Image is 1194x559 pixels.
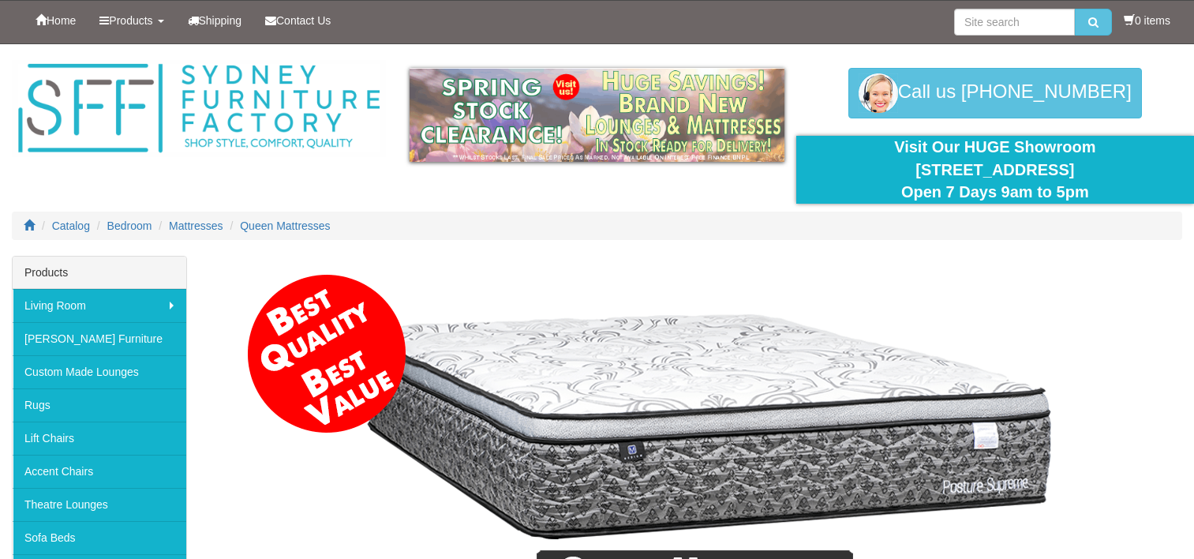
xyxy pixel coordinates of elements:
div: Products [13,257,186,289]
a: Custom Made Lounges [13,355,186,388]
a: Home [24,1,88,40]
img: Sydney Furniture Factory [12,60,386,157]
span: Home [47,14,76,27]
a: Shipping [176,1,254,40]
a: Living Room [13,289,186,322]
a: Accent Chairs [13,455,186,488]
a: Theatre Lounges [13,488,186,521]
input: Site search [954,9,1075,36]
a: Queen Mattresses [240,219,330,232]
a: Rugs [13,388,186,422]
a: [PERSON_NAME] Furniture [13,322,186,355]
a: Bedroom [107,219,152,232]
span: Shipping [199,14,242,27]
span: Products [109,14,152,27]
a: Mattresses [169,219,223,232]
a: Lift Chairs [13,422,186,455]
a: Products [88,1,175,40]
a: Sofa Beds [13,521,186,554]
div: Visit Our HUGE Showroom [STREET_ADDRESS] Open 7 Days 9am to 5pm [808,136,1182,204]
li: 0 items [1124,13,1170,28]
a: Catalog [52,219,90,232]
a: Contact Us [253,1,342,40]
img: spring-sale.gif [410,68,784,162]
span: Contact Us [276,14,331,27]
